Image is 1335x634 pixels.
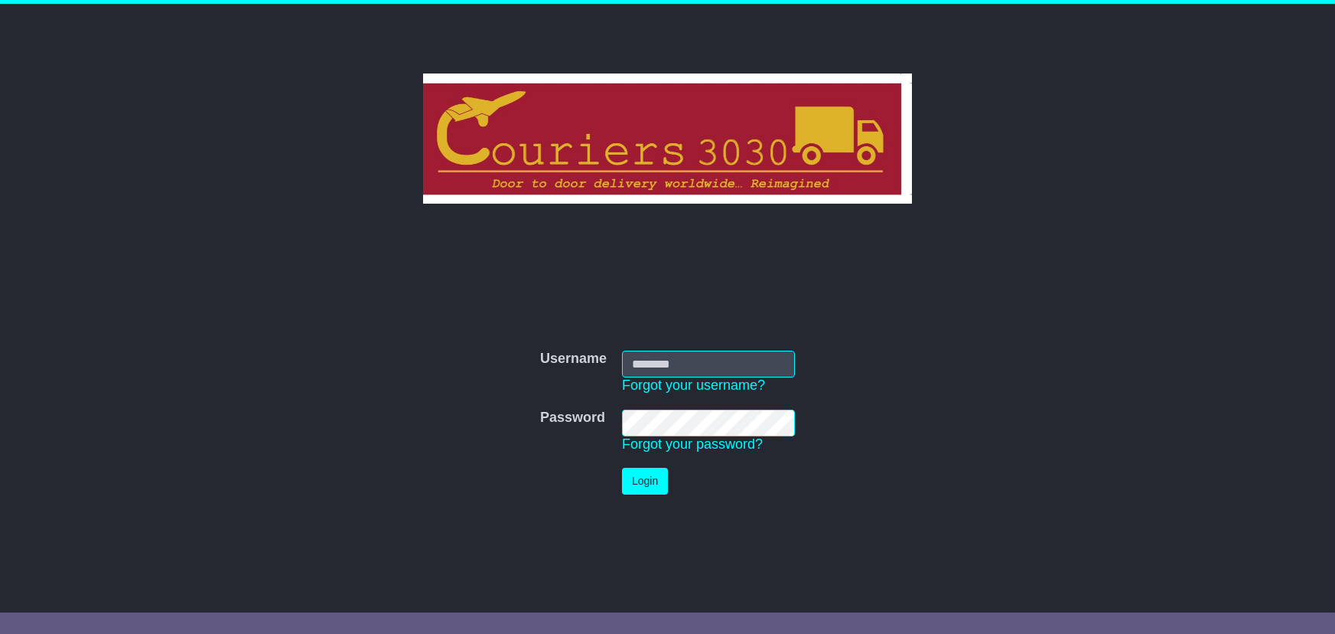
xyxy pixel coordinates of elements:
label: Password [540,410,605,426]
button: Login [622,468,668,495]
a: Forgot your username? [622,377,765,393]
label: Username [540,351,607,368]
img: Couriers 3030 [423,74,912,204]
a: Forgot your password? [622,436,763,452]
